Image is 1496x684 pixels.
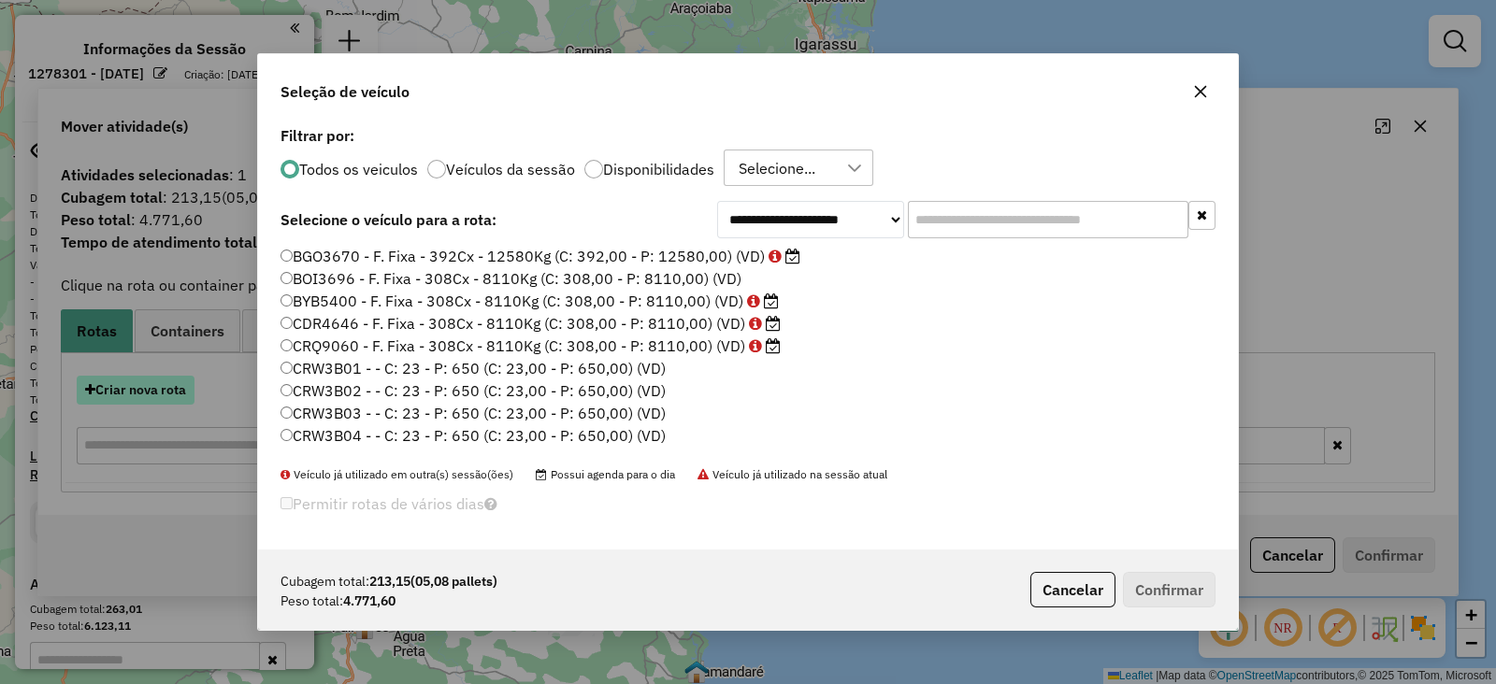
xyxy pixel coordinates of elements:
[280,572,369,591] span: Cubagem total:
[280,80,410,103] span: Seleção de veículo
[698,467,887,481] span: Veículo já utilizado na sessão atual
[280,379,666,402] label: CRW3B02 - - C: 23 - P: 650 (C: 23,00 - P: 650,00) (VD)
[769,249,782,264] i: Veículo já utilizado na(s) sessão(ões): 1278121
[1030,572,1115,607] button: Cancelar
[299,162,418,177] label: Todos os veiculos
[785,249,800,264] i: Possui agenda para o dia
[280,402,666,424] label: CRW3B03 - - C: 23 - P: 650 (C: 23,00 - P: 650,00) (VD)
[280,447,666,469] label: CRW3B05 - - C: 23 - P: 650 (C: 23,00 - P: 650,00) (VD)
[747,293,760,308] i: Veículo já utilizado na(s) sessão(ões): 1278121
[280,357,666,379] label: CRW3B01 - - C: 23 - P: 650 (C: 23,00 - P: 650,00) (VD)
[280,267,741,290] label: BOI3696 - F. Fixa - 308Cx - 8110Kg (C: 308,00 - P: 8110,00) (VD)
[280,124,1215,147] label: Filtrar por:
[369,572,497,591] strong: 213,15
[536,467,675,481] span: Possui agenda para o dia
[764,293,779,308] i: Possui agenda para o dia
[280,424,666,447] label: CRW3B04 - - C: 23 - P: 650 (C: 23,00 - P: 650,00) (VD)
[603,162,714,177] label: Disponibilidades
[280,210,496,229] strong: Selecione o veículo para a rota:
[484,496,497,511] i: Selecione pelo menos um veículo
[749,316,762,331] i: Veículo já utilizado na(s) sessão(ões): 1278121
[280,245,800,267] label: BGO3670 - F. Fixa - 392Cx - 12580Kg (C: 392,00 - P: 12580,00) (VD)
[280,335,781,357] label: CRQ9060 - F. Fixa - 308Cx - 8110Kg (C: 308,00 - P: 8110,00) (VD)
[280,467,513,481] span: Veículo já utilizado em outra(s) sessão(ões)
[410,573,497,590] span: (05,08 pallets)
[280,312,781,335] label: CDR4646 - F. Fixa - 308Cx - 8110Kg (C: 308,00 - P: 8110,00) (VD)
[766,316,781,331] i: Possui agenda para o dia
[343,591,396,611] strong: 4.771,60
[732,150,822,186] div: Selecione...
[280,591,343,611] span: Peso total:
[749,338,762,353] i: Veículo já utilizado na(s) sessão(ões): 1278121
[446,162,575,177] label: Veículos da sessão
[280,290,779,312] label: BYB5400 - F. Fixa - 308Cx - 8110Kg (C: 308,00 - P: 8110,00) (VD)
[766,338,781,353] i: Possui agenda para o dia
[280,486,497,521] label: Permitir rotas de vários dias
